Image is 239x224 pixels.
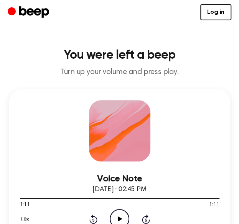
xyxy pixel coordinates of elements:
[92,186,146,193] span: [DATE] · 02:45 PM
[20,174,219,184] h3: Voice Note
[6,68,233,77] p: Turn up your volume and press play.
[20,201,30,209] span: 1:11
[8,5,51,20] a: Beep
[209,201,219,209] span: 1:11
[200,4,231,20] a: Log in
[6,49,233,61] h1: You were left a beep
